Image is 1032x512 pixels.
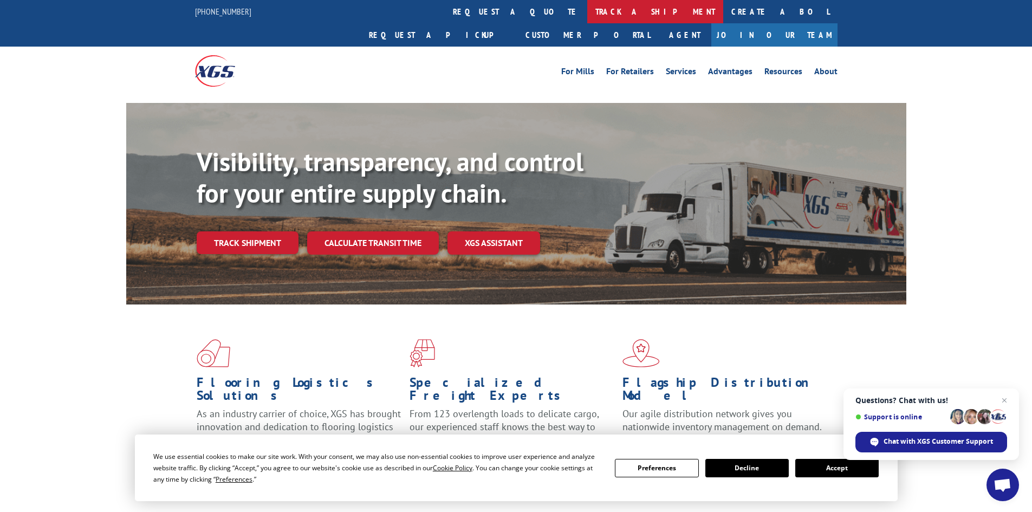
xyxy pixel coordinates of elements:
[711,23,838,47] a: Join Our Team
[622,407,822,433] span: Our agile distribution network gives you nationwide inventory management on demand.
[705,459,789,477] button: Decline
[708,67,752,79] a: Advantages
[197,376,401,407] h1: Flooring Logistics Solutions
[410,339,435,367] img: xgs-icon-focused-on-flooring-red
[855,413,946,421] span: Support is online
[622,376,827,407] h1: Flagship Distribution Model
[197,145,583,210] b: Visibility, transparency, and control for your entire supply chain.
[153,451,602,485] div: We use essential cookies to make our site work. With your consent, we may also use non-essential ...
[855,432,1007,452] span: Chat with XGS Customer Support
[517,23,658,47] a: Customer Portal
[197,339,230,367] img: xgs-icon-total-supply-chain-intelligence-red
[814,67,838,79] a: About
[658,23,711,47] a: Agent
[884,437,993,446] span: Chat with XGS Customer Support
[795,459,879,477] button: Accept
[361,23,517,47] a: Request a pickup
[216,475,252,484] span: Preferences
[135,435,898,501] div: Cookie Consent Prompt
[447,231,540,255] a: XGS ASSISTANT
[615,459,698,477] button: Preferences
[307,231,439,255] a: Calculate transit time
[855,396,1007,405] span: Questions? Chat with us!
[410,407,614,456] p: From 123 overlength loads to delicate cargo, our experienced staff knows the best way to move you...
[433,463,472,472] span: Cookie Policy
[195,6,251,17] a: [PHONE_NUMBER]
[764,67,802,79] a: Resources
[986,469,1019,501] a: Open chat
[561,67,594,79] a: For Mills
[410,376,614,407] h1: Specialized Freight Experts
[622,339,660,367] img: xgs-icon-flagship-distribution-model-red
[606,67,654,79] a: For Retailers
[666,67,696,79] a: Services
[197,407,401,446] span: As an industry carrier of choice, XGS has brought innovation and dedication to flooring logistics...
[197,231,298,254] a: Track shipment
